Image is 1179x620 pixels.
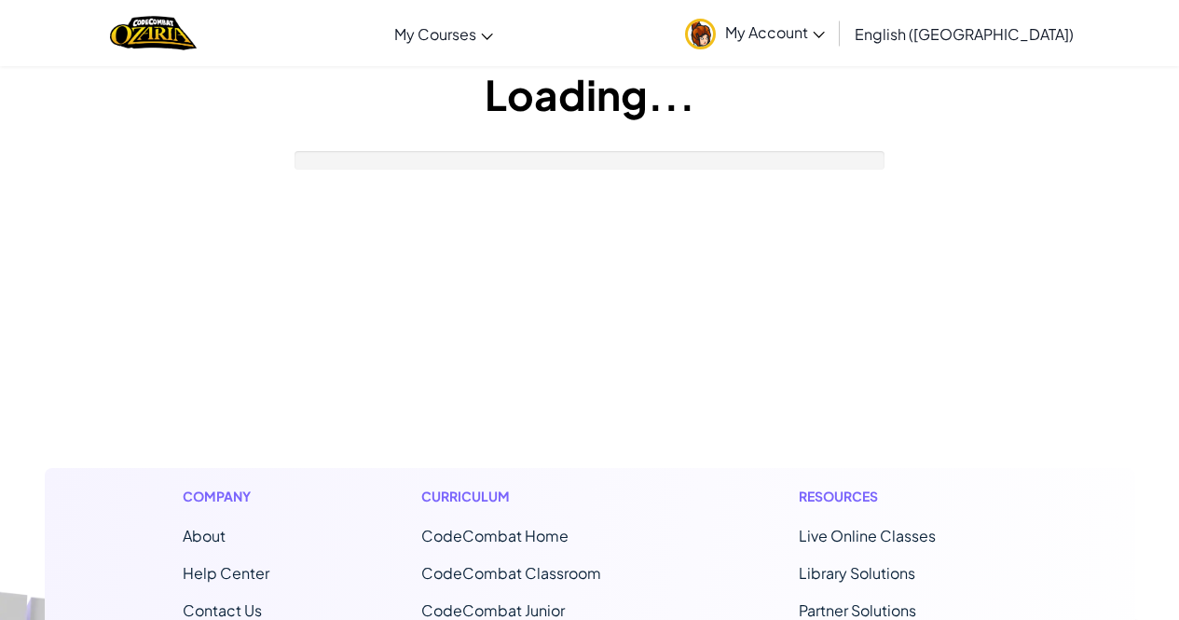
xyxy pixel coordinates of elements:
span: My Courses [394,24,476,44]
a: About [183,526,226,545]
h1: Curriculum [421,487,647,506]
h1: Resources [799,487,997,506]
a: Partner Solutions [799,600,916,620]
span: CodeCombat Home [421,526,569,545]
a: English ([GEOGRAPHIC_DATA]) [845,8,1083,59]
h1: Company [183,487,269,506]
img: Home [110,14,197,52]
a: Live Online Classes [799,526,936,545]
a: My Courses [385,8,502,59]
a: My Account [676,4,834,62]
img: avatar [685,19,716,49]
a: Library Solutions [799,563,915,583]
a: Help Center [183,563,269,583]
span: English ([GEOGRAPHIC_DATA]) [855,24,1074,44]
span: Contact Us [183,600,262,620]
a: Ozaria by CodeCombat logo [110,14,197,52]
a: CodeCombat Classroom [421,563,601,583]
span: My Account [725,22,825,42]
a: CodeCombat Junior [421,600,565,620]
